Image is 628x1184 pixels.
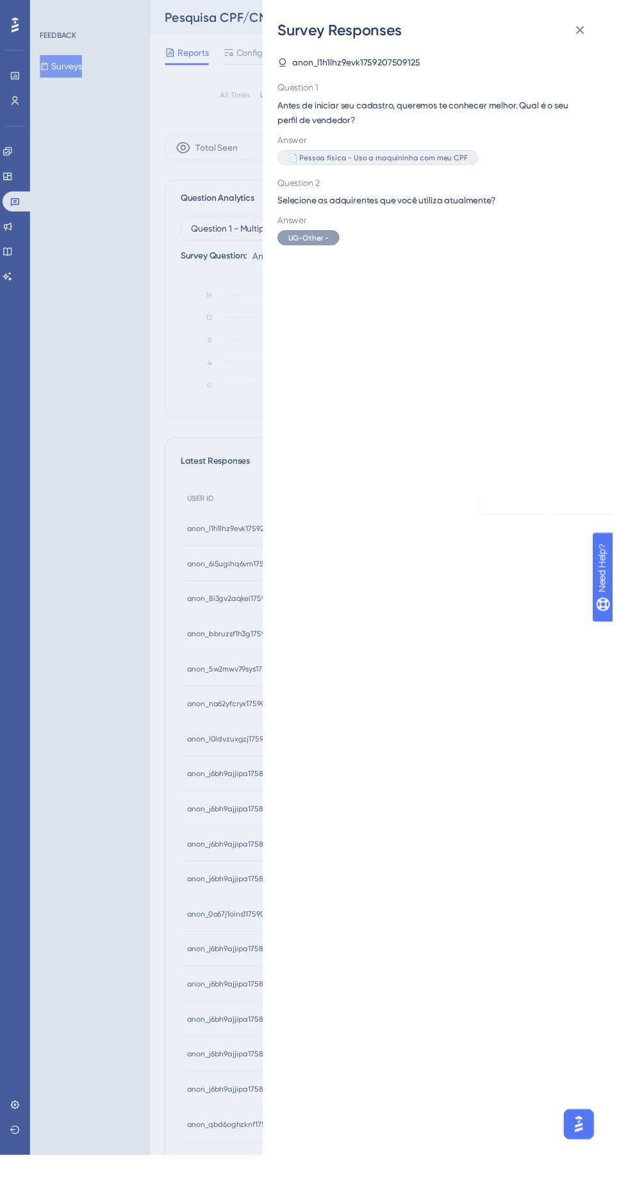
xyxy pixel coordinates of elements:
[295,156,479,167] span: 📄 Pessoa física - Uso a maquininha com meu CPF
[30,3,80,19] span: Need Help?
[300,56,431,72] span: anon_l1h1lhz9evk1759207509125
[285,218,602,233] span: Answer
[285,21,613,41] div: Survey Responses
[574,1133,613,1172] iframe: UserGuiding AI Assistant Launcher
[285,198,602,213] span: Selecione as adquirentes que você utiliza atualmente?
[285,180,602,195] span: Question 2
[285,100,602,131] span: Antes de iniciar seu cadastro, queremos te conhecer melhor. Qual é o seu perfil de vendedor?
[285,82,602,97] span: Question 1
[295,239,337,249] span: UG-Other -
[285,136,602,151] span: Answer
